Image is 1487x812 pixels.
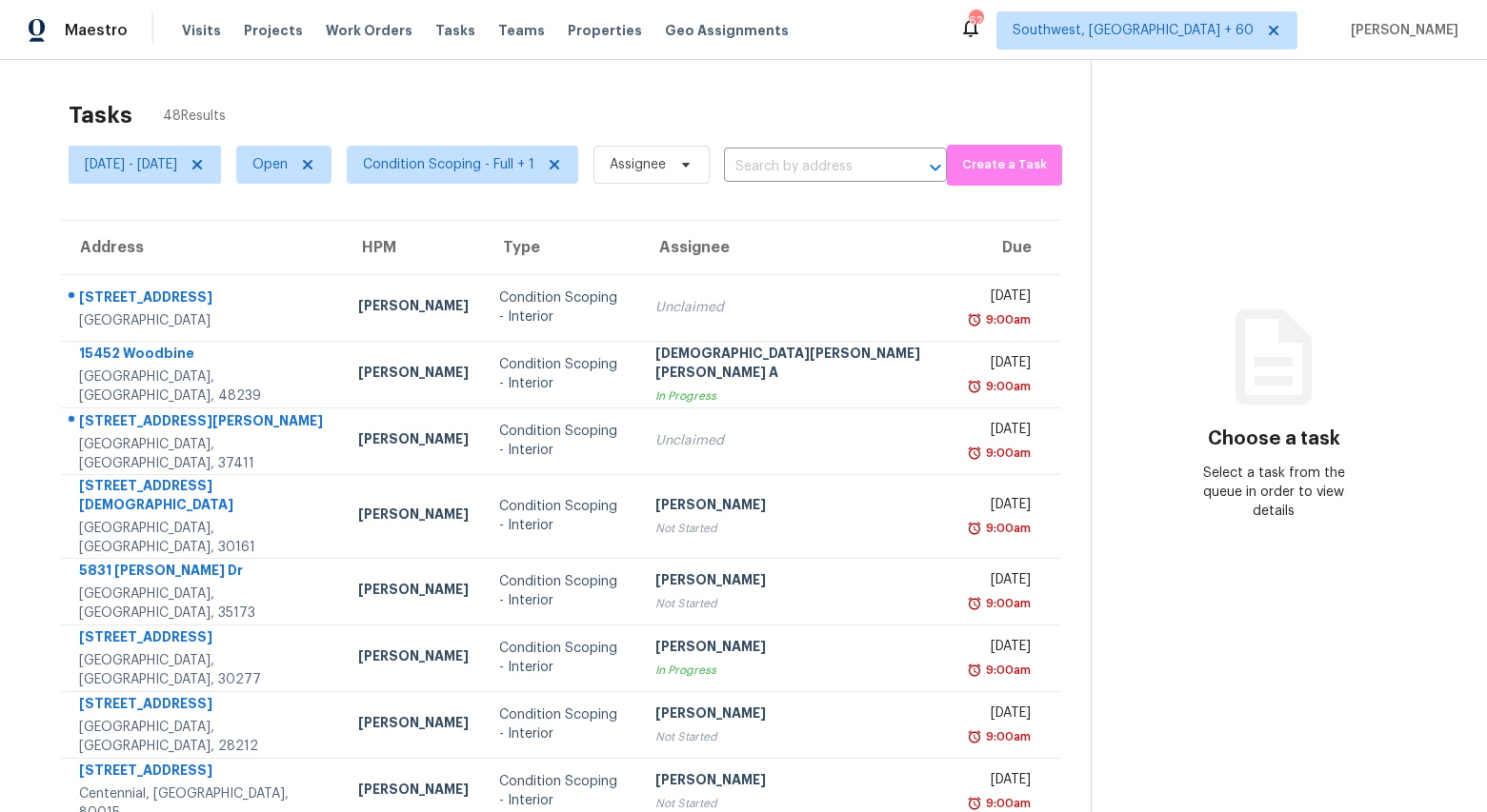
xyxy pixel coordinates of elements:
div: Condition Scoping - Interior [499,497,626,535]
div: Condition Scoping - Interior [499,772,626,810]
div: Not Started [655,594,943,613]
div: 5831 [PERSON_NAME] Dr [79,561,328,584]
span: Assignee [610,155,666,174]
div: Condition Scoping - Interior [499,422,626,460]
div: [PERSON_NAME] [358,296,469,320]
button: Open [922,154,949,181]
div: Condition Scoping - Interior [499,355,626,393]
div: [DEMOGRAPHIC_DATA][PERSON_NAME] [PERSON_NAME] A [655,344,943,386]
div: 9:00am [982,519,1031,538]
div: [GEOGRAPHIC_DATA] [79,311,328,330]
span: Tasks [435,24,475,37]
span: 48 Results [163,107,226,126]
img: Overdue Alarm Icon [967,310,982,329]
div: [PERSON_NAME] [655,770,943,794]
img: Overdue Alarm Icon [967,594,982,613]
div: 15452 Woodbine [79,344,328,367]
div: [GEOGRAPHIC_DATA], [GEOGRAPHIC_DATA], 37411 [79,435,328,473]
div: 9:00am [982,377,1031,396]
span: [DATE] - [DATE] [85,155,177,174]
th: Type [484,221,641,274]
div: Select a task from the queue in order to view details [1183,464,1366,521]
div: 9:00am [982,310,1031,329]
span: Condition Scoping - Full + 1 [363,155,534,174]
div: [DATE] [974,637,1031,661]
img: Overdue Alarm Icon [967,444,982,463]
img: Overdue Alarm Icon [967,377,982,396]
h3: Choose a task [1208,429,1340,448]
div: [DATE] [974,353,1031,377]
div: Condition Scoping - Interior [499,705,626,743]
div: 9:00am [982,444,1031,463]
div: Not Started [655,727,943,746]
div: [PERSON_NAME] [358,780,469,803]
input: Search by address [724,152,894,182]
div: Unclaimed [655,431,943,450]
div: [PERSON_NAME] [358,713,469,737]
div: [STREET_ADDRESS][DEMOGRAPHIC_DATA] [79,476,328,519]
span: Create a Task [956,154,1053,176]
span: Teams [498,21,545,40]
th: Assignee [640,221,958,274]
span: Maestro [65,21,128,40]
div: [PERSON_NAME] [655,637,943,661]
div: [PERSON_NAME] [358,580,469,604]
div: Condition Scoping - Interior [499,288,626,327]
span: Properties [568,21,642,40]
div: 9:00am [982,661,1031,680]
div: In Progress [655,386,943,406]
div: [STREET_ADDRESS] [79,761,328,784]
div: [DATE] [974,287,1031,310]
div: [PERSON_NAME] [358,505,469,528]
button: Create a Task [947,145,1062,186]
img: Overdue Alarm Icon [967,519,982,538]
div: [PERSON_NAME] [358,363,469,386]
span: [PERSON_NAME] [1343,21,1458,40]
th: Due [958,221,1060,274]
div: Not Started [655,519,943,538]
div: [STREET_ADDRESS] [79,694,328,718]
div: [DATE] [974,703,1031,727]
span: Work Orders [326,21,412,40]
span: Visits [182,21,221,40]
div: 9:00am [982,727,1031,746]
span: Open [252,155,288,174]
div: [GEOGRAPHIC_DATA], [GEOGRAPHIC_DATA], 30161 [79,519,328,557]
div: [DATE] [974,570,1031,594]
span: Projects [244,21,303,40]
div: In Progress [655,661,943,680]
th: Address [61,221,343,274]
div: [DATE] [974,495,1031,519]
span: Geo Assignments [665,21,789,40]
div: [GEOGRAPHIC_DATA], [GEOGRAPHIC_DATA], 35173 [79,584,328,623]
div: [GEOGRAPHIC_DATA], [GEOGRAPHIC_DATA], 30277 [79,651,328,689]
div: Condition Scoping - Interior [499,639,626,677]
div: [PERSON_NAME] [655,703,943,727]
div: Unclaimed [655,298,943,317]
span: Southwest, [GEOGRAPHIC_DATA] + 60 [1013,21,1254,40]
div: [PERSON_NAME] [655,570,943,594]
div: [STREET_ADDRESS][PERSON_NAME] [79,411,328,435]
div: [GEOGRAPHIC_DATA], [GEOGRAPHIC_DATA], 48239 [79,367,328,406]
div: [PERSON_NAME] [358,429,469,453]
div: [DATE] [974,420,1031,444]
div: [STREET_ADDRESS] [79,627,328,651]
img: Overdue Alarm Icon [967,661,982,680]
h2: Tasks [69,106,132,125]
div: [GEOGRAPHIC_DATA], [GEOGRAPHIC_DATA], 28212 [79,718,328,756]
div: [STREET_ADDRESS] [79,287,328,311]
div: 9:00am [982,594,1031,613]
div: [PERSON_NAME] [655,495,943,519]
th: HPM [343,221,484,274]
img: Overdue Alarm Icon [967,727,982,746]
div: [PERSON_NAME] [358,646,469,670]
div: Condition Scoping - Interior [499,572,626,610]
div: 623 [969,11,982,30]
div: [DATE] [974,770,1031,794]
